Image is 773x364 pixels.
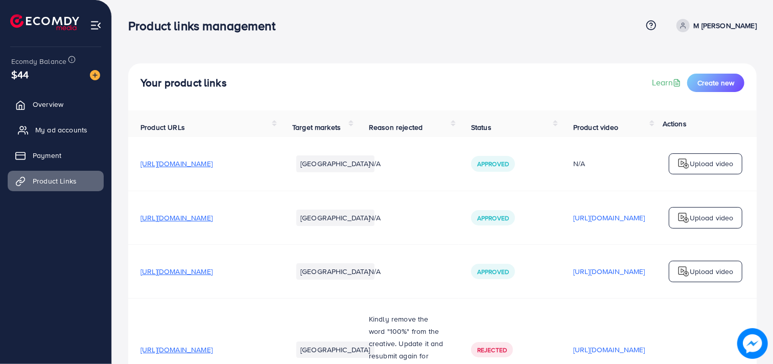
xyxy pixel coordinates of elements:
[663,119,687,129] span: Actions
[140,345,213,355] span: [URL][DOMAIN_NAME]
[690,157,734,170] p: Upload video
[8,171,104,191] a: Product Links
[690,212,734,224] p: Upload video
[140,266,213,277] span: [URL][DOMAIN_NAME]
[672,19,757,32] a: M [PERSON_NAME]
[10,14,79,30] img: logo
[140,158,213,169] span: [URL][DOMAIN_NAME]
[140,122,185,132] span: Product URLs
[35,125,87,135] span: My ad accounts
[11,67,29,82] span: $44
[677,265,690,278] img: logo
[573,158,645,169] div: N/A
[690,265,734,278] p: Upload video
[33,150,61,161] span: Payment
[477,214,509,222] span: Approved
[140,213,213,223] span: [URL][DOMAIN_NAME]
[128,18,284,33] h3: Product links management
[296,210,374,226] li: [GEOGRAPHIC_DATA]
[687,74,744,92] button: Create new
[677,157,690,170] img: logo
[573,212,645,224] p: [URL][DOMAIN_NAME]
[573,265,645,278] p: [URL][DOMAIN_NAME]
[33,99,63,109] span: Overview
[652,77,683,88] a: Learn
[471,122,491,132] span: Status
[296,155,374,172] li: [GEOGRAPHIC_DATA]
[477,267,509,276] span: Approved
[369,266,381,277] span: N/A
[8,120,104,140] a: My ad accounts
[8,94,104,115] a: Overview
[477,346,507,354] span: Rejected
[369,122,423,132] span: Reason rejected
[292,122,341,132] span: Target markets
[573,344,645,356] p: [URL][DOMAIN_NAME]
[369,158,381,169] span: N/A
[677,212,690,224] img: logo
[296,263,374,280] li: [GEOGRAPHIC_DATA]
[697,78,734,88] span: Create new
[8,145,104,166] a: Payment
[90,70,100,80] img: image
[477,160,509,168] span: Approved
[11,56,66,66] span: Ecomdy Balance
[140,77,227,89] h4: Your product links
[369,213,381,223] span: N/A
[694,19,757,32] p: M [PERSON_NAME]
[33,176,77,186] span: Product Links
[90,19,102,31] img: menu
[737,328,768,359] img: image
[296,342,374,358] li: [GEOGRAPHIC_DATA]
[573,122,618,132] span: Product video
